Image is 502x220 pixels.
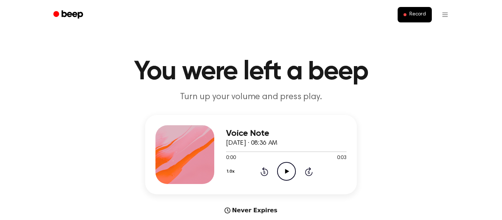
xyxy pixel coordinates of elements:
[145,206,357,215] div: Never Expires
[110,91,392,103] p: Turn up your volume and press play.
[48,8,90,22] a: Beep
[337,154,347,162] span: 0:03
[226,165,237,178] button: 1.0x
[226,140,277,147] span: [DATE] · 08:36 AM
[63,59,439,85] h1: You were left a beep
[398,7,432,22] button: Record
[226,154,236,162] span: 0:00
[226,129,347,138] h3: Voice Note
[436,6,454,24] button: Open menu
[409,11,426,18] span: Record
